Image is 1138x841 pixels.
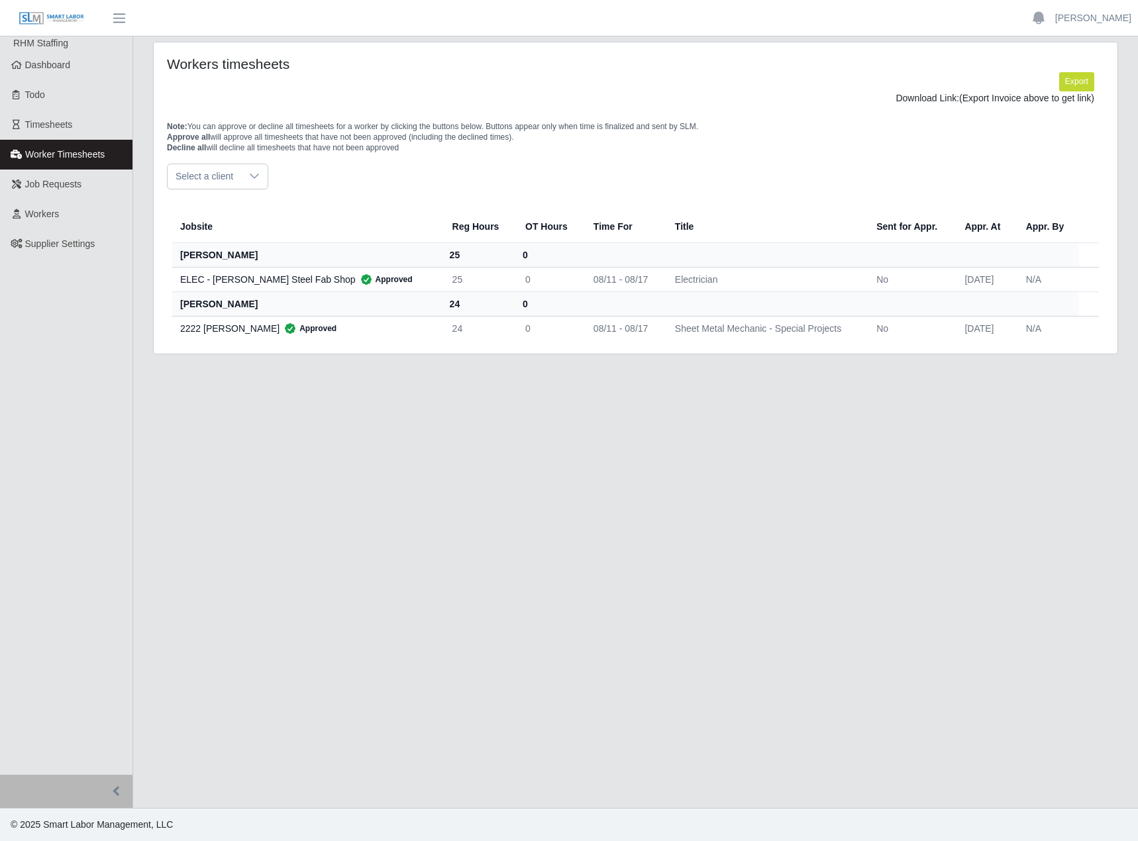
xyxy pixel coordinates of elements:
[1055,11,1131,25] a: [PERSON_NAME]
[1015,316,1079,340] td: N/A
[866,211,954,243] th: Sent for Appr.
[13,38,68,48] span: RHM Staffing
[177,91,1094,105] div: Download Link:
[172,242,442,267] th: [PERSON_NAME]
[168,164,241,189] span: Select a client
[583,211,664,243] th: Time For
[866,316,954,340] td: No
[180,322,431,335] div: 2222 [PERSON_NAME]
[866,267,954,291] td: No
[515,316,583,340] td: 0
[1059,72,1094,91] button: Export
[664,211,866,243] th: Title
[583,316,664,340] td: 08/11 - 08/17
[954,267,1015,291] td: [DATE]
[167,143,206,152] span: Decline all
[442,267,515,291] td: 25
[959,93,1094,103] span: (Export Invoice above to get link)
[172,211,442,243] th: Jobsite
[180,273,431,286] div: ELEC - [PERSON_NAME] Steel Fab Shop
[172,291,442,316] th: [PERSON_NAME]
[442,242,515,267] th: 25
[515,267,583,291] td: 0
[1015,267,1079,291] td: N/A
[25,89,45,100] span: Todo
[25,149,105,160] span: Worker Timesheets
[25,60,71,70] span: Dashboard
[515,291,583,316] th: 0
[442,316,515,340] td: 24
[442,211,515,243] th: Reg Hours
[25,119,73,130] span: Timesheets
[167,121,1104,153] p: You can approve or decline all timesheets for a worker by clicking the buttons below. Buttons app...
[167,132,210,142] span: Approve all
[583,267,664,291] td: 08/11 - 08/17
[167,122,187,131] span: Note:
[442,291,515,316] th: 24
[19,11,85,26] img: SLM Logo
[280,322,336,335] span: Approved
[664,316,866,340] td: Sheet Metal Mechanic - Special Projects
[664,267,866,291] td: Electrician
[1015,211,1079,243] th: Appr. By
[25,179,82,189] span: Job Requests
[954,211,1015,243] th: Appr. At
[515,242,583,267] th: 0
[11,819,173,830] span: © 2025 Smart Labor Management, LLC
[515,211,583,243] th: OT Hours
[356,273,413,286] span: Approved
[25,209,60,219] span: Workers
[167,56,546,72] h4: Workers timesheets
[25,238,95,249] span: Supplier Settings
[954,316,1015,340] td: [DATE]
